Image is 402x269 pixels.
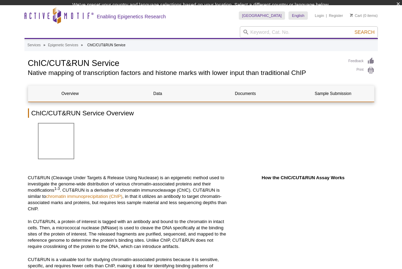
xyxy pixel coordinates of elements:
[291,86,375,102] a: Sample Submission
[43,43,46,47] li: »
[262,175,344,180] strong: How the ChIC/CUT&RUN Assay Works
[28,175,227,212] p: CUT&RUN (Cleavage Under Targets & Release Using Nuclease) is an epigenetic method used to investi...
[326,11,327,20] li: |
[28,108,374,118] h2: ChIC/CUT&RUN Service Overview
[349,57,374,65] a: Feedback
[349,67,374,74] a: Print
[38,123,74,159] img: ChIC/CUT&RUN Service
[87,43,126,47] li: ChIC/CUT&RUN Service
[81,43,83,47] li: »
[116,86,200,102] a: Data
[315,13,324,18] a: Login
[28,70,342,76] h2: Native mapping of transcription factors and histone marks with lower input than traditional ChIP
[350,13,353,17] img: Your Cart
[350,13,362,18] a: Cart
[240,26,378,38] input: Keyword, Cat. No.
[354,29,374,35] span: Search
[329,13,343,18] a: Register
[239,11,285,20] a: [GEOGRAPHIC_DATA]
[28,57,342,68] h1: ChIC/CUT&RUN Service
[204,86,287,102] a: Documents
[28,42,41,48] a: Services
[28,219,227,250] p: In CUT&RUN, a protein of interest is tagged with an antibody and bound to the chromatin in intact...
[54,186,60,190] sup: 1-3
[48,42,78,48] a: Epigenetic Services
[350,11,378,20] li: (0 items)
[97,13,166,20] h2: Enabling Epigenetics Research
[352,29,376,35] button: Search
[288,11,308,20] a: English
[28,86,112,102] a: Overview
[46,194,122,199] a: chromatin immunoprecipitation (ChIP)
